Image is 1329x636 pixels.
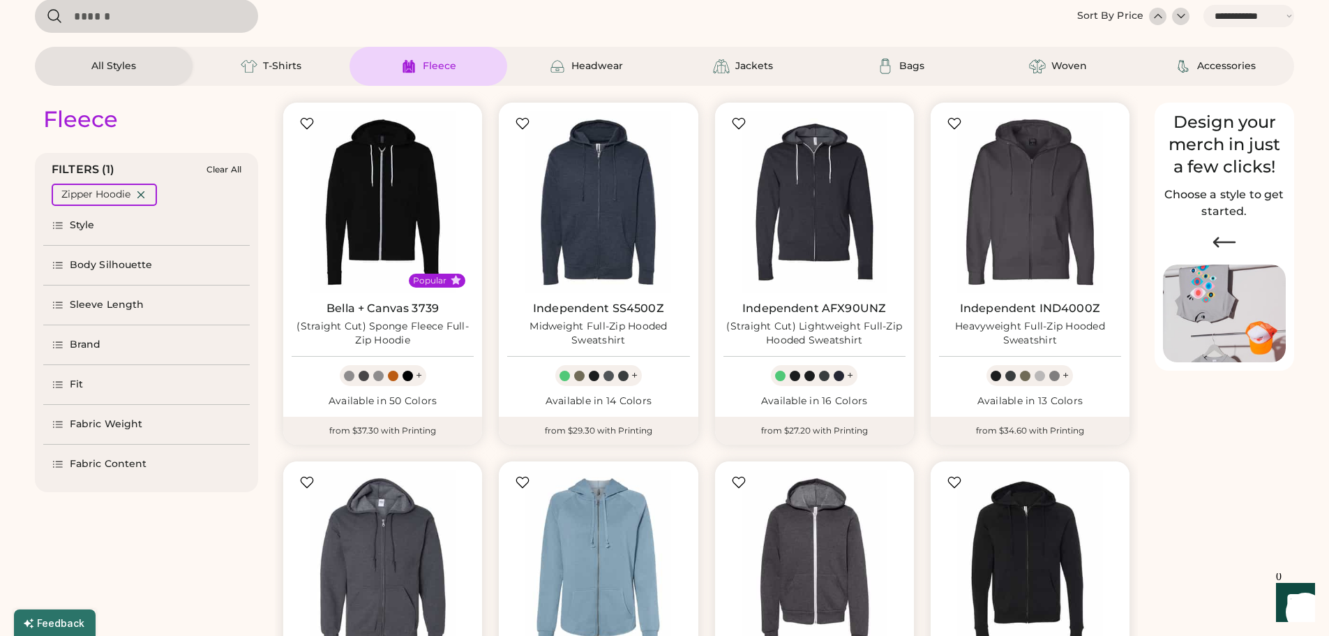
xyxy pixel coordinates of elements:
div: Sleeve Length [70,298,144,312]
div: Available in 13 Colors [939,394,1121,408]
div: Jackets [735,59,773,73]
div: from $27.20 with Printing [715,417,914,445]
img: T-Shirts Icon [241,58,257,75]
div: Available in 16 Colors [723,394,906,408]
div: from $37.30 with Printing [283,417,482,445]
a: Independent IND4000Z [960,302,1100,316]
div: Heavyweight Full-Zip Hooded Sweatshirt [939,320,1121,348]
div: Fit [70,378,83,392]
div: Bags [899,59,924,73]
div: (Straight Cut) Sponge Fleece Full-Zip Hoodie [292,320,474,348]
div: + [416,368,422,383]
div: Brand [70,338,101,352]
img: Fleece Icon [400,58,417,75]
div: + [631,368,638,383]
button: Popular Style [451,275,461,286]
img: Independent Trading Co. IND4000Z Heavyweight Full-Zip Hooded Sweatshirt [939,111,1121,293]
div: Fleece [423,59,456,73]
a: Bella + Canvas 3739 [326,302,439,316]
div: Fleece [43,105,118,133]
div: T-Shirts [263,59,301,73]
img: Independent Trading Co. AFX90UNZ (Straight Cut) Lightweight Full-Zip Hooded Sweatshirt [723,111,906,293]
img: Bags Icon [877,58,894,75]
div: (Straight Cut) Lightweight Full-Zip Hooded Sweatshirt [723,320,906,348]
div: Clear All [207,165,241,175]
div: from $29.30 with Printing [499,417,698,445]
h2: Choose a style to get started. [1163,186,1286,220]
div: + [847,368,853,383]
div: All Styles [91,59,136,73]
div: Fabric Weight [70,417,142,431]
iframe: Front Chat [1263,573,1323,633]
div: Headwear [571,59,623,73]
img: Jackets Icon [713,58,730,75]
img: Headwear Icon [549,58,566,75]
img: BELLA + CANVAS 3739 (Straight Cut) Sponge Fleece Full-Zip Hoodie [292,111,474,293]
div: Body Silhouette [70,258,153,272]
div: Woven [1051,59,1087,73]
div: FILTERS (1) [52,161,115,178]
img: Woven Icon [1029,58,1046,75]
a: Independent AFX90UNZ [742,302,886,316]
div: Fabric Content [70,457,147,471]
div: from $34.60 with Printing [931,417,1129,445]
div: Accessories [1197,59,1256,73]
div: Midweight Full-Zip Hooded Sweatshirt [507,320,689,348]
img: Independent Trading Co. SS4500Z Midweight Full-Zip Hooded Sweatshirt [507,111,689,293]
img: Accessories Icon [1175,58,1192,75]
div: Available in 14 Colors [507,394,689,408]
img: Image of Lisa Congdon Eye Print on T-Shirt and Hat [1163,265,1286,363]
div: + [1063,368,1069,383]
div: Popular [413,275,446,286]
a: Independent SS4500Z [533,302,664,316]
div: Style [70,219,95,232]
div: Design your merch in just a few clicks! [1163,111,1286,178]
div: Zipper Hoodie [61,188,130,202]
div: Sort By Price [1077,9,1143,23]
div: Available in 50 Colors [292,394,474,408]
